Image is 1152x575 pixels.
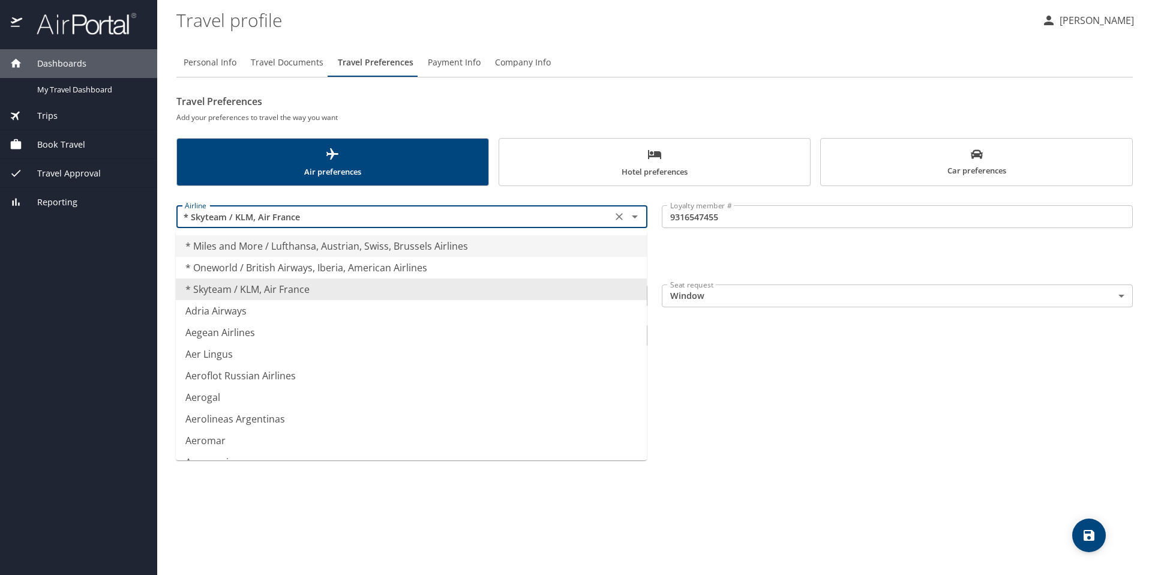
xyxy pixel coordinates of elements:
span: Book Travel [22,138,85,151]
span: Personal Info [184,55,236,70]
span: My Travel Dashboard [37,84,143,95]
span: Car preferences [828,148,1125,178]
span: Travel Approval [22,167,101,180]
li: * Skyteam / KLM, Air France [176,278,647,300]
button: save [1072,519,1106,552]
span: Travel Documents [251,55,323,70]
span: Company Info [495,55,551,70]
li: Aerogal [176,387,647,408]
span: Air preferences [184,147,481,179]
li: Aeroflot Russian Airlines [176,365,647,387]
li: Aeromar [176,430,647,451]
p: [PERSON_NAME] [1056,13,1134,28]
img: airportal-logo.png [23,12,136,35]
span: Hotel preferences [506,147,803,179]
div: Window [662,284,1133,307]
span: Trips [22,109,58,122]
button: Close [626,208,643,225]
h2: Travel Preferences [176,92,1133,111]
li: * Miles and More / Lufthansa, Austrian, Swiss, Brussels Airlines [176,235,647,257]
span: Payment Info [428,55,481,70]
button: Clear [611,208,628,225]
li: Aer Lingus [176,343,647,365]
button: [PERSON_NAME] [1037,10,1139,31]
div: scrollable force tabs example [176,138,1133,186]
input: Select an Airline [180,209,608,224]
span: Travel Preferences [338,55,413,70]
h6: Add your preferences to travel the way you want [176,111,1133,124]
img: icon-airportal.png [11,12,23,35]
li: Adria Airways [176,300,647,322]
li: Aegean Airlines [176,322,647,343]
div: Profile [176,48,1133,77]
li: Aeromexico [176,451,647,473]
span: Dashboards [22,57,86,70]
li: * Oneworld / British Airways, Iberia, American Airlines [176,257,647,278]
li: Aerolineas Argentinas [176,408,647,430]
span: Reporting [22,196,77,209]
h1: Travel profile [176,1,1032,38]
